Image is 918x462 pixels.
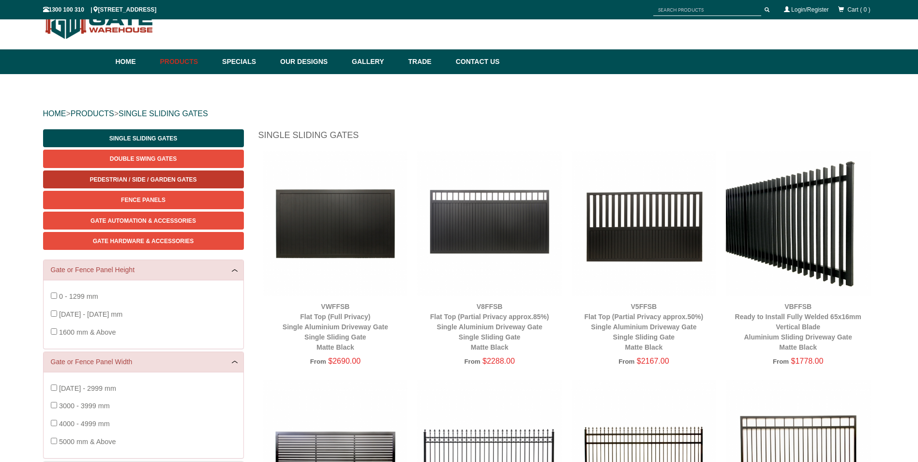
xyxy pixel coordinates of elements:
[90,176,196,183] span: Pedestrian / Side / Garden Gates
[51,357,236,367] a: Gate or Fence Panel Width
[119,109,208,118] a: SINGLE SLIDING GATES
[110,155,177,162] span: Double Swing Gates
[59,402,110,410] span: 3000 - 3999 mm
[90,217,196,224] span: Gate Automation & Accessories
[43,150,244,168] a: Double Swing Gates
[71,109,114,118] a: PRODUCTS
[653,4,761,16] input: SEARCH PRODUCTS
[121,197,166,203] span: Fence Panels
[791,6,828,13] a: Login/Register
[726,151,871,296] img: VBFFSB - Ready to Install Fully Welded 65x16mm Vertical Blade - Aluminium Sliding Driveway Gate -...
[430,303,549,351] a: V8FFSBFlat Top (Partial Privacy approx.85%)Single Aluminium Driveway GateSingle Sliding GateMatte...
[347,49,403,74] a: Gallery
[585,303,704,351] a: V5FFSBFlat Top (Partial Privacy approx.50%)Single Aluminium Driveway GateSingle Sliding GateMatte...
[109,135,177,142] span: Single Sliding Gates
[847,6,870,13] span: Cart ( 0 )
[93,238,194,245] span: Gate Hardware & Accessories
[59,293,98,300] span: 0 - 1299 mm
[43,212,244,230] a: Gate Automation & Accessories
[482,357,515,365] span: $2288.00
[43,98,875,129] div: > >
[403,49,451,74] a: Trade
[51,265,236,275] a: Gate or Fence Panel Height
[43,6,157,13] span: 1300 100 310 | [STREET_ADDRESS]
[417,151,562,296] img: V8FFSB - Flat Top (Partial Privacy approx.85%) - Single Aluminium Driveway Gate - Single Sliding ...
[43,191,244,209] a: Fence Panels
[59,438,116,446] span: 5000 mm & Above
[310,358,326,365] span: From
[724,203,918,428] iframe: LiveChat chat widget
[59,385,116,392] span: [DATE] - 2999 mm
[618,358,634,365] span: From
[43,232,244,250] a: Gate Hardware & Accessories
[59,328,116,336] span: 1600 mm & Above
[328,357,361,365] span: $2690.00
[258,129,875,146] h1: Single Sliding Gates
[155,49,218,74] a: Products
[59,310,122,318] span: [DATE] - [DATE] mm
[43,129,244,147] a: Single Sliding Gates
[637,357,669,365] span: $2167.00
[464,358,480,365] span: From
[43,170,244,188] a: Pedestrian / Side / Garden Gates
[116,49,155,74] a: Home
[59,420,110,428] span: 4000 - 4999 mm
[217,49,275,74] a: Specials
[572,151,716,296] img: V5FFSB - Flat Top (Partial Privacy approx.50%) - Single Aluminium Driveway Gate - Single Sliding ...
[43,109,66,118] a: HOME
[263,151,408,296] img: VWFFSB - Flat Top (Full Privacy) - Single Aluminium Driveway Gate - Single Sliding Gate - Matte B...
[451,49,500,74] a: Contact Us
[283,303,388,351] a: VWFFSBFlat Top (Full Privacy)Single Aluminium Driveway GateSingle Sliding GateMatte Black
[275,49,347,74] a: Our Designs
